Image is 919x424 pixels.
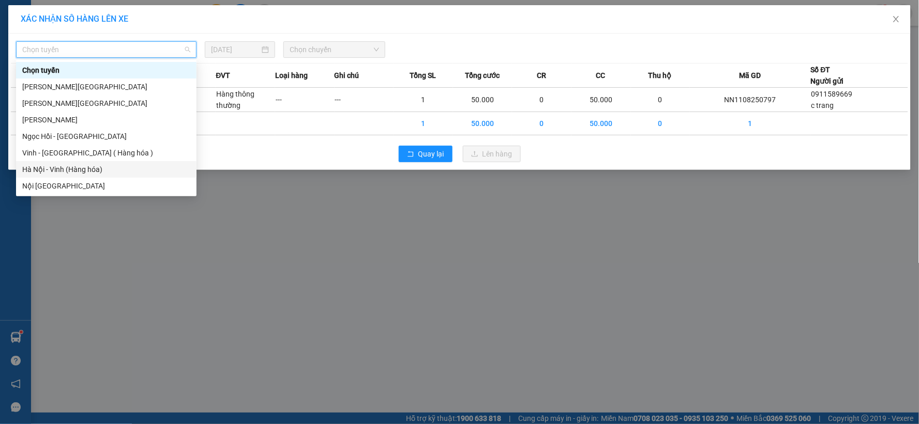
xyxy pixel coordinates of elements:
div: Chọn tuyến [16,62,197,78]
td: 50.000 [571,88,631,112]
div: Chọn tuyến [22,65,190,76]
div: Mỹ Đình - Gia Lâm [16,95,197,112]
div: Nội [GEOGRAPHIC_DATA] [22,180,190,192]
span: c trang [811,101,834,109]
td: 1 [394,112,453,135]
td: 1 [394,88,453,112]
span: 0911589669 [811,90,853,98]
td: 0 [631,112,690,135]
td: --- [275,88,335,112]
div: Mỹ Đình - Ngọc Hồi [16,112,197,128]
td: Hàng thông thường [216,88,275,112]
td: --- [335,88,394,112]
div: Nội Tỉnh Vinh [16,178,197,194]
span: CR [537,70,546,81]
span: Tổng cước [465,70,500,81]
span: Mã GD [740,70,761,81]
td: 0 [512,112,571,135]
div: Ngọc Hồi - [GEOGRAPHIC_DATA] [22,131,190,142]
div: Hà Nội - Vinh (Hàng hóa) [22,164,190,175]
td: 50.000 [453,112,513,135]
div: Ngọc Hồi - Mỹ Đình [16,128,197,145]
div: Số ĐT Người gửi [811,64,844,87]
td: 1 [690,112,811,135]
div: Vinh - Hà Nội ( Hàng hóa ) [16,145,197,161]
div: Hà Nội - Vinh (Hàng hóa) [16,161,197,178]
span: ĐVT [216,70,230,81]
span: Thu hộ [649,70,672,81]
td: 50.000 [453,88,513,112]
span: Chọn chuyến [290,42,379,57]
span: Ghi chú [335,70,359,81]
td: NN1108250797 [690,88,811,112]
td: 0 [631,88,690,112]
button: uploadLên hàng [463,146,521,162]
span: XÁC NHẬN SỐ HÀNG LÊN XE [21,14,128,24]
span: Chọn tuyến [22,42,190,57]
span: close [892,15,900,23]
div: Vinh - [GEOGRAPHIC_DATA] ( Hàng hóa ) [22,147,190,159]
td: 0 [512,88,571,112]
span: rollback [407,150,414,159]
span: Quay lại [418,148,444,160]
button: rollbackQuay lại [399,146,453,162]
span: Tổng SL [410,70,436,81]
span: CC [596,70,606,81]
div: Gia Lâm - Mỹ Đình [16,78,197,95]
div: [PERSON_NAME][GEOGRAPHIC_DATA] [22,98,190,109]
button: Close [882,5,911,34]
div: [PERSON_NAME][GEOGRAPHIC_DATA] [22,81,190,92]
td: 50.000 [571,112,631,135]
span: Loại hàng [275,70,308,81]
input: 11/08/2025 [211,44,260,55]
div: [PERSON_NAME] [22,114,190,125]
